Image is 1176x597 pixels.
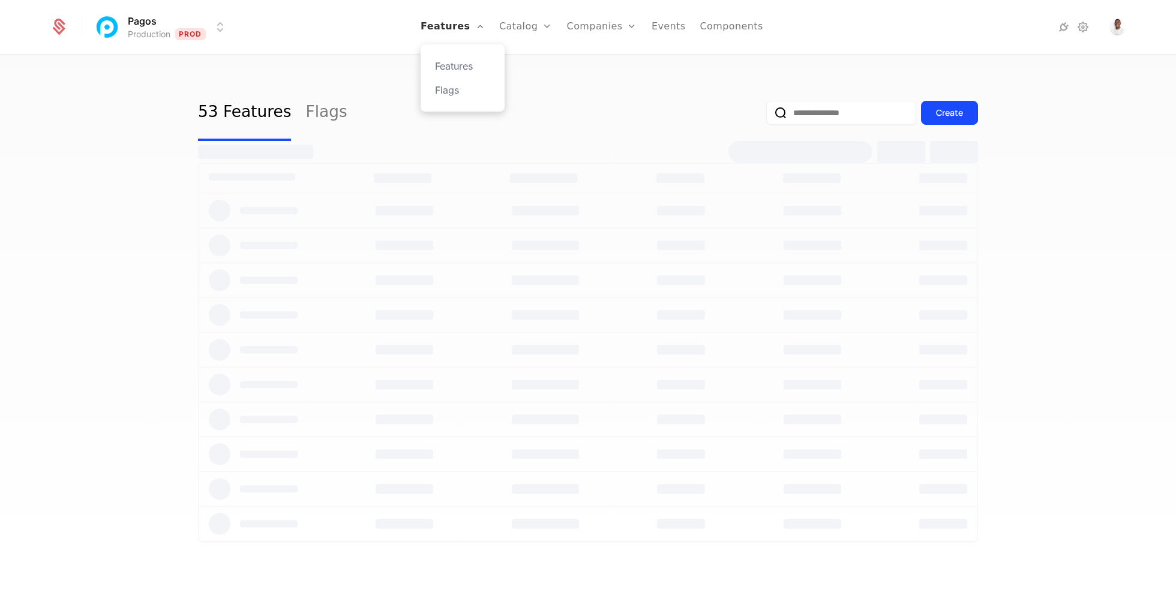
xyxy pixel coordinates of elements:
[435,83,490,97] a: Flags
[435,59,490,73] a: Features
[175,28,206,40] span: Prod
[198,85,291,141] a: 53 Features
[1109,19,1126,35] img: LJ Durante
[305,85,347,141] a: Flags
[1057,20,1071,34] a: Integrations
[1109,19,1126,35] button: Open user button
[128,14,157,28] span: Pagos
[1076,20,1090,34] a: Settings
[936,107,963,119] div: Create
[97,14,227,40] button: Select environment
[128,28,170,40] div: Production
[93,13,122,41] img: Pagos
[921,101,978,125] button: Create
